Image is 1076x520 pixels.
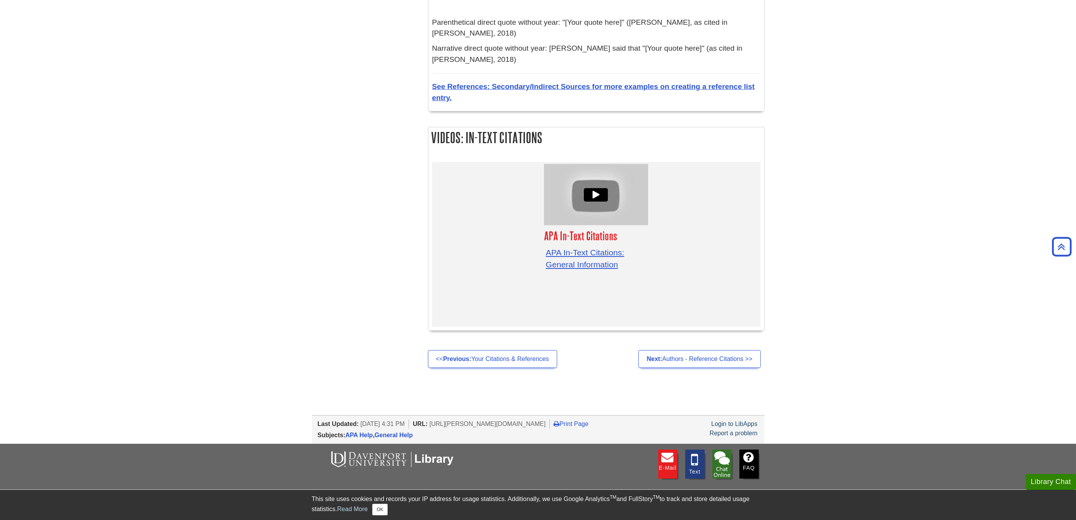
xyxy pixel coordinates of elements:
sup: TM [610,494,616,500]
div: This site uses cookies and records your IP address for usage statistics. Additionally, we use Goo... [312,494,765,515]
h2: Videos: In-Text Citations [428,127,764,148]
a: Print Page [554,421,588,427]
a: <<Previous:Your Citations & References [428,350,557,368]
a: Read More [337,506,368,512]
span: [URL][PERSON_NAME][DOMAIN_NAME] [429,421,546,427]
a: Text [685,450,705,479]
h3: APA In-Text Citations [544,229,648,243]
span: URL: [413,421,428,427]
a: Back to Top [1049,241,1074,252]
sup: TM [653,494,660,500]
li: Chat with Library [712,450,732,479]
span: [DATE] 4:31 PM [361,421,405,427]
a: APA In-Text Citations: General Information [546,248,624,269]
p: Parenthetical direct quote without year: "[Your quote here]" ([PERSON_NAME], as cited in [PERSON_... [432,17,760,39]
span: Last Updated: [318,421,359,427]
strong: Previous: [443,356,471,362]
strong: Next: [647,356,662,362]
img: Library Chat [712,450,732,479]
button: Library Chat [1026,474,1076,490]
a: See References: Secondary/Indirect Sources for more examples on creating a reference list entry. [432,82,755,102]
a: Next:Authors - Reference Citations >> [638,350,760,368]
a: APA Help [346,432,373,438]
span: , [346,432,413,438]
span: Subjects: [318,432,346,438]
a: General Help [375,432,413,438]
a: Report a problem [710,430,758,436]
p: Narrative direct quote without year: [PERSON_NAME] said that "[Your quote here]" (as cited in [PE... [432,43,760,65]
a: FAQ [739,450,759,479]
a: Login to LibApps [711,421,757,427]
i: Print Page [554,421,559,427]
img: DU Libraries [318,450,465,468]
a: E-mail [658,450,677,479]
div: Video: APA In-Text Citations [544,164,648,225]
button: Close [372,504,387,515]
